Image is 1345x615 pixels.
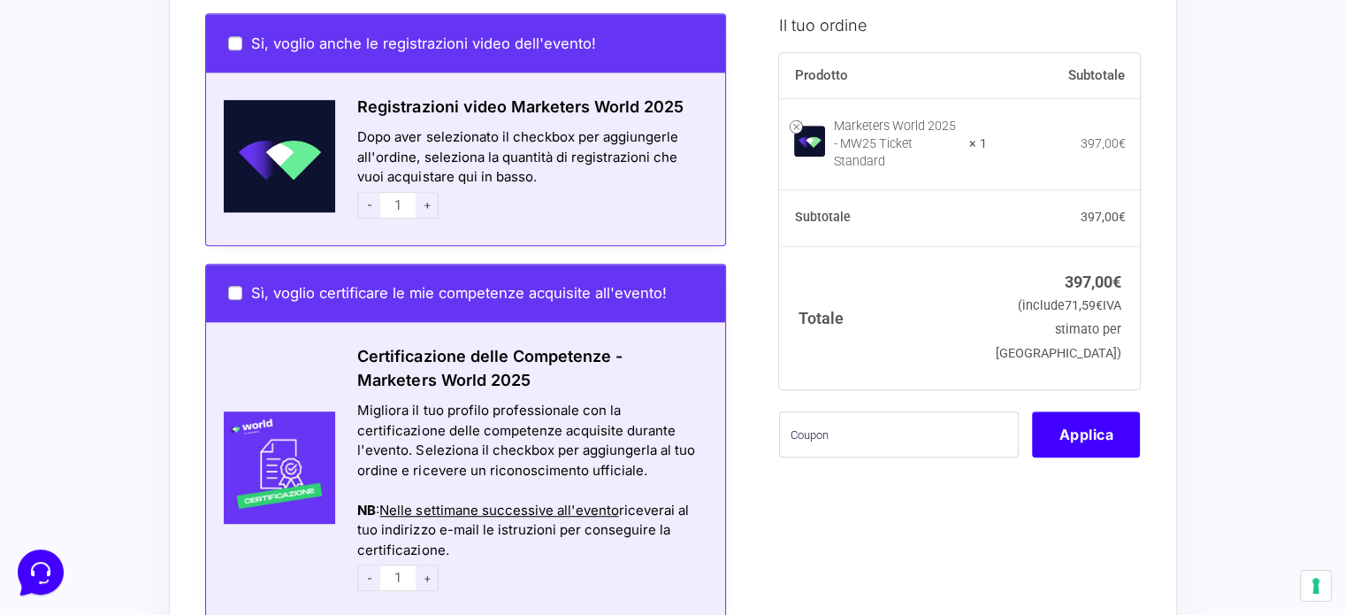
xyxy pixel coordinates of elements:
span: + [416,565,439,591]
img: Schermata-2022-04-11-alle-18.28.41.png [206,100,336,212]
span: € [1118,136,1125,150]
span: Si, voglio anche le registrazioni video dell'evento! [251,35,596,52]
th: Subtotale [987,53,1141,99]
div: : riceverai al tuo indirizzo e-mail le istruzioni per conseguire la certificazione. [357,501,703,561]
input: Si, voglio anche le registrazioni video dell'evento! [228,36,242,50]
img: dark [57,99,92,135]
span: Inizia una conversazione [115,159,261,173]
span: Certificazione delle Competenze - Marketers World 2025 [357,347,622,389]
button: Aiuto [231,452,340,493]
span: Nelle settimane successive all'evento [379,502,618,519]
span: € [1096,299,1103,314]
span: 71,59 [1065,299,1103,314]
th: Totale [779,247,987,389]
th: Prodotto [779,53,987,99]
img: Marketers World 2025 - MW25 Ticket Standard [794,127,825,158]
input: 1 [380,192,416,219]
input: Cerca un articolo... [40,258,289,275]
img: dark [85,99,120,135]
button: Home [14,452,123,493]
button: Le tue preferenze relative al consenso per le tecnologie di tracciamento [1301,571,1331,601]
div: Marketers World 2025 - MW25 Ticket Standard [834,118,958,171]
button: Applica [1032,411,1140,457]
bdi: 397,00 [1065,273,1121,291]
span: Trova una risposta [28,219,138,234]
input: Sì, voglio certificare le mie competenze acquisite all'evento! [228,286,242,300]
small: (include IVA stimato per [GEOGRAPHIC_DATA]) [996,299,1121,362]
span: Le tue conversazioni [28,71,150,85]
a: Apri Centro Assistenza [188,219,325,234]
bdi: 397,00 [1080,211,1125,225]
span: + [416,192,439,219]
th: Subtotale [779,190,987,247]
h3: Il tuo ordine [779,13,1140,37]
div: Azioni del messaggio [357,480,703,501]
span: € [1118,211,1125,225]
h2: Ciao da Marketers 👋 [14,14,297,42]
button: Inizia una conversazione [28,149,325,184]
input: 1 [380,565,416,591]
strong: NB [357,502,376,519]
img: dark [28,99,64,135]
span: € [1112,273,1121,291]
p: Messaggi [153,477,201,493]
iframe: Customerly Messenger Launcher [14,546,67,599]
strong: × 1 [969,135,987,153]
bdi: 397,00 [1080,136,1125,150]
span: - [357,565,380,591]
img: Certificazione-MW24-300x300-1.jpg [206,411,336,524]
span: Registrazioni video Marketers World 2025 [357,97,683,116]
p: Home [53,477,83,493]
p: Aiuto [272,477,298,493]
input: Coupon [779,411,1019,457]
button: Messaggi [123,452,232,493]
div: Dopo aver selezionato il checkbox per aggiungerle all'ordine, seleziona la quantità di registrazi... [335,127,725,223]
span: Sì, voglio certificare le mie competenze acquisite all'evento! [251,284,667,302]
span: - [357,192,380,219]
div: Migliora il tuo profilo professionale con la certificazione delle competenze acquisite durante l'... [357,401,703,480]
